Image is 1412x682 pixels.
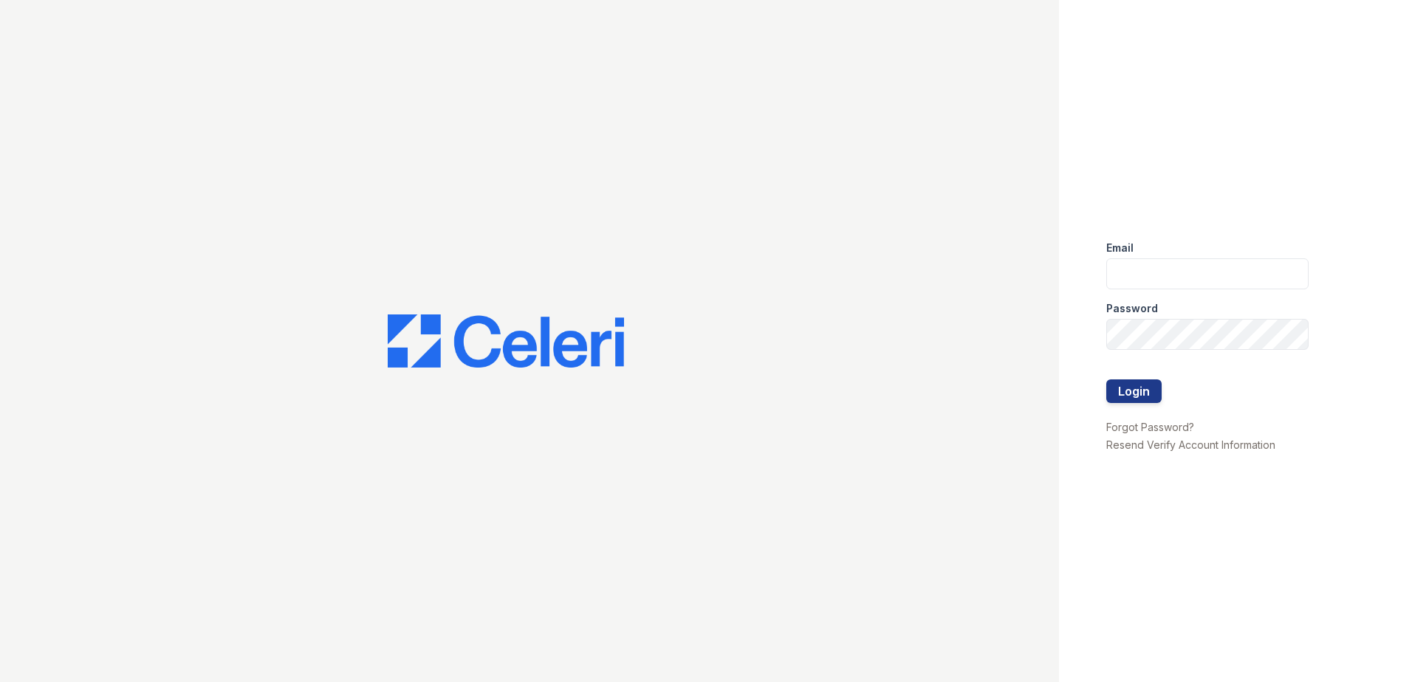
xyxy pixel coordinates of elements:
[1106,301,1158,316] label: Password
[1106,421,1194,433] a: Forgot Password?
[388,314,624,368] img: CE_Logo_Blue-a8612792a0a2168367f1c8372b55b34899dd931a85d93a1a3d3e32e68fde9ad4.png
[1106,379,1162,403] button: Login
[1106,438,1275,451] a: Resend Verify Account Information
[1106,241,1134,255] label: Email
